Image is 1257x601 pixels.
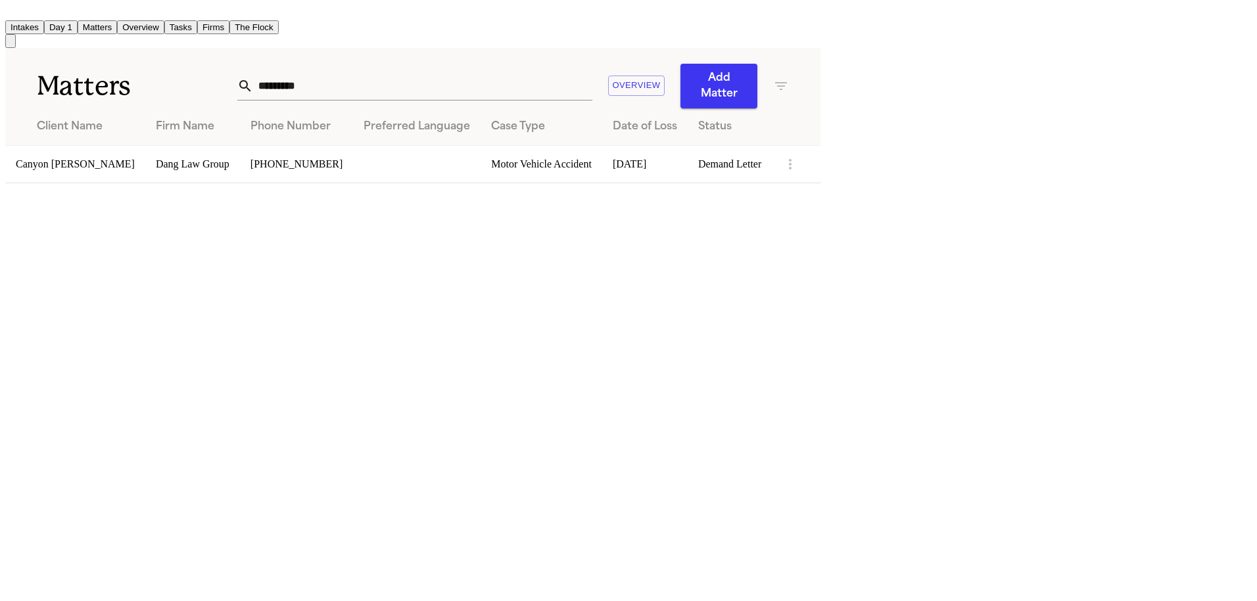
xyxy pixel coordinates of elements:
[229,20,279,34] button: The Flock
[613,119,677,135] div: Date of Loss
[37,119,135,135] div: Client Name
[117,20,164,34] button: Overview
[491,119,592,135] div: Case Type
[44,21,78,32] a: Day 1
[229,21,279,32] a: The Flock
[37,70,237,102] h1: Matters
[5,21,44,32] a: Intakes
[197,21,229,32] a: Firms
[602,145,688,183] td: [DATE]
[698,119,761,135] div: Status
[5,20,44,34] button: Intakes
[164,20,197,34] button: Tasks
[5,5,21,18] img: Finch Logo
[481,145,602,183] td: Motor Vehicle Accident
[156,119,229,135] div: Firm Name
[164,21,197,32] a: Tasks
[44,20,78,34] button: Day 1
[145,145,240,183] td: Dang Law Group
[5,145,145,183] td: Canyon [PERSON_NAME]
[78,21,117,32] a: Matters
[250,119,343,135] div: Phone Number
[197,20,229,34] button: Firms
[688,145,772,183] td: Demand Letter
[680,64,757,108] button: Add Matter
[117,21,164,32] a: Overview
[240,145,353,183] td: [PHONE_NUMBER]
[5,9,21,20] a: Home
[364,119,470,135] div: Preferred Language
[78,20,117,34] button: Matters
[608,76,665,96] button: Overview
